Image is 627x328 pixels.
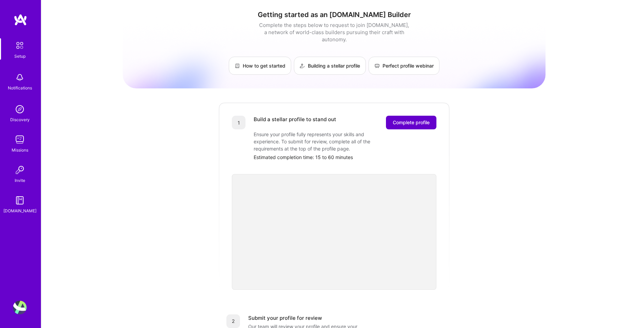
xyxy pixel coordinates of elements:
[13,38,27,53] img: setup
[123,11,546,19] h1: Getting started as an [DOMAIN_NAME] Builder
[8,84,32,91] div: Notifications
[374,63,380,69] img: Perfect profile webinar
[14,53,26,60] div: Setup
[226,314,240,328] div: 2
[257,22,411,43] div: Complete the steps below to request to join [DOMAIN_NAME], a network of world-class builders purs...
[13,301,27,314] img: User Avatar
[13,163,27,177] img: Invite
[254,116,336,129] div: Build a stellar profile to stand out
[11,301,28,314] a: User Avatar
[300,63,305,69] img: Building a stellar profile
[232,174,436,290] iframe: video
[235,63,240,69] img: How to get started
[393,119,430,126] span: Complete profile
[14,14,27,26] img: logo
[369,57,439,75] a: Perfect profile webinar
[13,133,27,146] img: teamwork
[15,177,25,184] div: Invite
[12,146,28,154] div: Missions
[254,154,436,161] div: Estimated completion time: 15 to 60 minutes
[229,57,291,75] a: How to get started
[3,207,36,214] div: [DOMAIN_NAME]
[10,116,30,123] div: Discovery
[386,116,436,129] button: Complete profile
[254,131,390,152] div: Ensure your profile fully represents your skills and experience. To submit for review, complete a...
[13,194,27,207] img: guide book
[13,102,27,116] img: discovery
[294,57,366,75] a: Building a stellar profile
[13,71,27,84] img: bell
[248,314,322,322] div: Submit your profile for review
[232,116,245,129] div: 1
